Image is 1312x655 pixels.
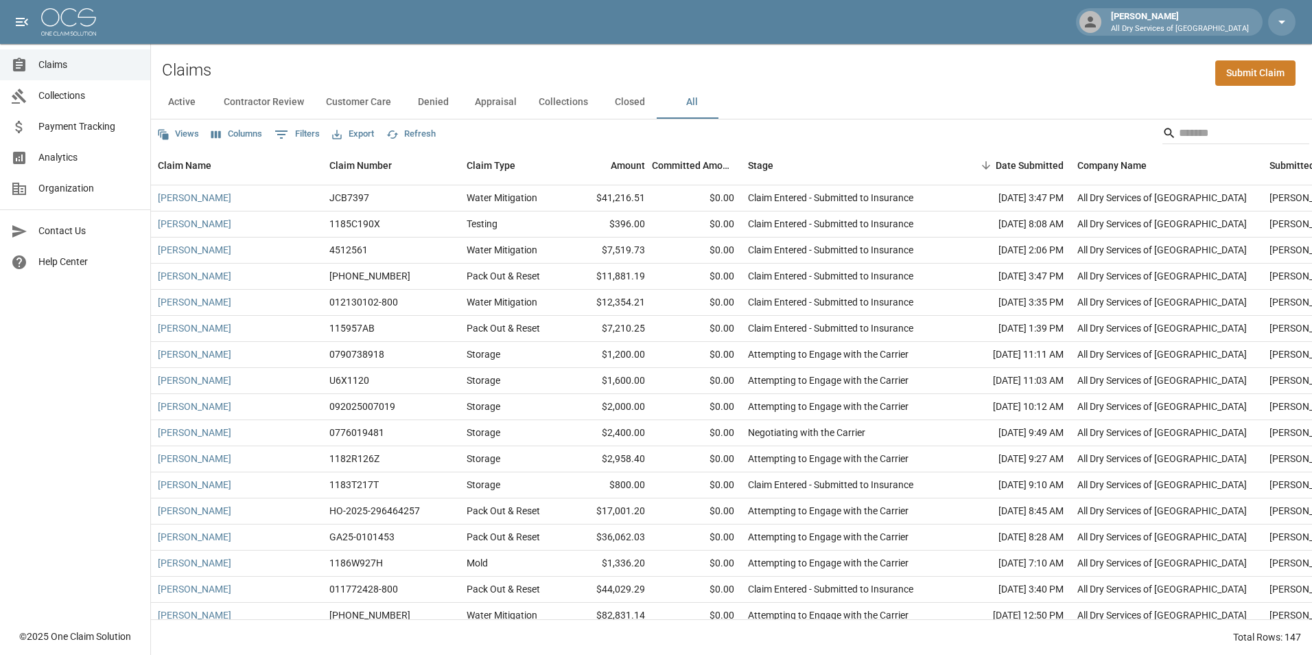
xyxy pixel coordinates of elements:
[652,472,741,498] div: $0.00
[563,368,652,394] div: $1,600.00
[467,243,537,257] div: Water Mitigation
[652,316,741,342] div: $0.00
[38,181,139,196] span: Organization
[947,146,1070,185] div: Date Submitted
[158,582,231,596] a: [PERSON_NAME]
[1077,556,1247,570] div: All Dry Services of Atlanta
[563,290,652,316] div: $12,354.21
[741,146,947,185] div: Stage
[563,342,652,368] div: $1,200.00
[652,368,741,394] div: $0.00
[151,146,323,185] div: Claim Name
[467,374,500,387] div: Storage
[158,347,231,361] a: [PERSON_NAME]
[748,321,913,335] div: Claim Entered - Submitted to Insurance
[467,400,500,413] div: Storage
[329,504,420,518] div: HO-2025-296464257
[652,420,741,446] div: $0.00
[563,498,652,525] div: $17,001.20
[563,185,652,211] div: $41,216.51
[329,124,377,145] button: Export
[158,478,231,492] a: [PERSON_NAME]
[329,295,398,309] div: 012130102-800
[467,269,540,283] div: Pack Out & Reset
[151,86,213,119] button: Active
[652,498,741,525] div: $0.00
[748,295,913,309] div: Claim Entered - Submitted to Insurance
[748,374,909,387] div: Attempting to Engage with the Carrier
[158,452,231,466] a: [PERSON_NAME]
[563,551,652,577] div: $1,336.20
[563,420,652,446] div: $2,400.00
[947,577,1070,603] div: [DATE] 3:40 PM
[315,86,402,119] button: Customer Care
[158,321,231,335] a: [PERSON_NAME]
[467,347,500,361] div: Storage
[1077,269,1247,283] div: All Dry Services of Atlanta
[329,347,384,361] div: 0790738918
[19,630,131,643] div: © 2025 One Claim Solution
[1077,400,1247,413] div: All Dry Services of Atlanta
[329,400,395,413] div: 092025007019
[748,347,909,361] div: Attempting to Engage with the Carrier
[158,504,231,518] a: [PERSON_NAME]
[1070,146,1263,185] div: Company Name
[748,146,773,185] div: Stage
[748,608,909,622] div: Attempting to Engage with the Carrier
[1215,60,1296,86] a: Submit Claim
[329,452,379,466] div: 1182R126Z
[158,374,231,387] a: [PERSON_NAME]
[652,342,741,368] div: $0.00
[1077,452,1247,466] div: All Dry Services of Atlanta
[329,269,410,283] div: 01-009-082927
[158,217,231,231] a: [PERSON_NAME]
[947,525,1070,551] div: [DATE] 8:28 AM
[563,264,652,290] div: $11,881.19
[748,504,909,518] div: Attempting to Engage with the Carrier
[1077,321,1247,335] div: All Dry Services of Atlanta
[41,8,96,36] img: ocs-logo-white-transparent.png
[467,608,537,622] div: Water Mitigation
[158,269,231,283] a: [PERSON_NAME]
[329,321,375,335] div: 115957AB
[467,295,537,309] div: Water Mitigation
[213,86,315,119] button: Contractor Review
[329,191,369,205] div: JCB7397
[1077,608,1247,622] div: All Dry Services of Atlanta
[748,478,913,492] div: Claim Entered - Submitted to Insurance
[329,530,395,544] div: GA25-0101453
[1077,217,1247,231] div: All Dry Services of Atlanta
[1077,582,1247,596] div: All Dry Services of Atlanta
[748,243,913,257] div: Claim Entered - Submitted to Insurance
[151,86,1312,119] div: dynamic tabs
[599,86,661,119] button: Closed
[158,146,211,185] div: Claim Name
[947,603,1070,629] div: [DATE] 12:50 PM
[652,525,741,551] div: $0.00
[563,316,652,342] div: $7,210.25
[208,124,266,145] button: Select columns
[563,577,652,603] div: $44,029.29
[329,146,392,185] div: Claim Number
[748,269,913,283] div: Claim Entered - Submitted to Insurance
[947,264,1070,290] div: [DATE] 3:47 PM
[652,146,734,185] div: Committed Amount
[947,290,1070,316] div: [DATE] 3:35 PM
[976,156,996,175] button: Sort
[563,211,652,238] div: $396.00
[996,146,1064,185] div: Date Submitted
[652,603,741,629] div: $0.00
[1233,630,1301,644] div: Total Rows: 147
[323,146,460,185] div: Claim Number
[467,504,540,518] div: Pack Out & Reset
[652,577,741,603] div: $0.00
[38,58,139,72] span: Claims
[1077,295,1247,309] div: All Dry Services of Atlanta
[467,478,500,492] div: Storage
[611,146,645,185] div: Amount
[467,452,500,466] div: Storage
[748,426,865,439] div: Negotiating with the Carrier
[158,243,231,257] a: [PERSON_NAME]
[947,420,1070,446] div: [DATE] 9:49 AM
[652,264,741,290] div: $0.00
